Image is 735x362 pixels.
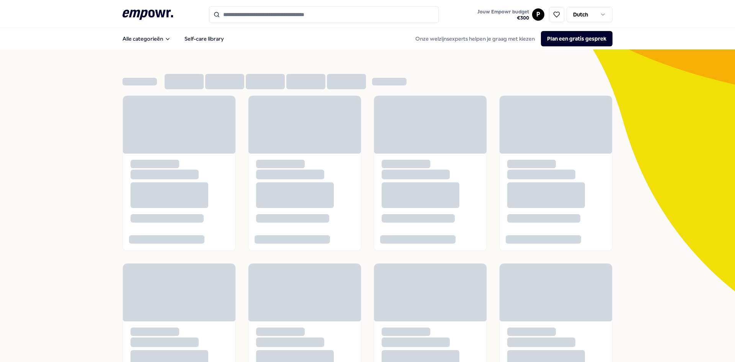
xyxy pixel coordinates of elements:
[477,9,529,15] span: Jouw Empowr budget
[116,31,230,46] nav: Main
[209,6,439,23] input: Search for products, categories or subcategories
[116,31,177,46] button: Alle categorieën
[477,15,529,21] span: € 300
[476,7,531,23] button: Jouw Empowr budget€300
[178,31,230,46] a: Self-care library
[532,8,544,21] button: P
[541,31,612,46] button: Plan een gratis gesprek
[474,7,532,23] a: Jouw Empowr budget€300
[409,31,612,46] div: Onze welzijnsexperts helpen je graag met kiezen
